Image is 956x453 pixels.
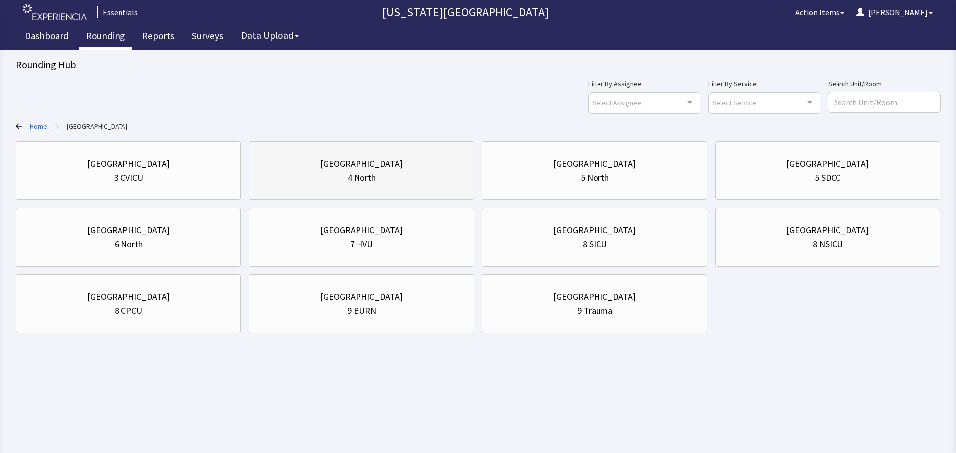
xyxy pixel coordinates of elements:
[815,171,840,184] div: 5 SDCC
[79,25,132,50] a: Rounding
[348,171,376,184] div: 4 North
[320,223,403,237] div: [GEOGRAPHIC_DATA]
[350,237,373,251] div: 7 HVU
[87,157,170,171] div: [GEOGRAPHIC_DATA]
[17,25,76,50] a: Dashboard
[67,121,127,131] a: Clarkson Hospital
[87,290,170,304] div: [GEOGRAPHIC_DATA]
[115,304,142,318] div: 8 CPCU
[347,304,376,318] div: 9 BURN
[577,304,612,318] div: 9 Trauma
[786,223,869,237] div: [GEOGRAPHIC_DATA]
[786,157,869,171] div: [GEOGRAPHIC_DATA]
[87,223,170,237] div: [GEOGRAPHIC_DATA]
[553,157,636,171] div: [GEOGRAPHIC_DATA]
[184,25,231,50] a: Surveys
[588,78,700,90] label: Filter By Assignee
[97,6,138,18] div: Essentials
[236,26,305,45] button: Data Upload
[553,223,636,237] div: [GEOGRAPHIC_DATA]
[142,4,789,20] p: [US_STATE][GEOGRAPHIC_DATA]
[850,2,939,22] button: [PERSON_NAME]
[16,58,940,72] div: Rounding Hub
[581,171,609,184] div: 5 North
[23,4,87,21] img: experiencia_logo.png
[320,157,403,171] div: [GEOGRAPHIC_DATA]
[789,2,850,22] button: Action Items
[55,116,59,136] span: >
[135,25,182,50] a: Reports
[30,121,47,131] a: Home
[553,290,636,304] div: [GEOGRAPHIC_DATA]
[114,171,143,184] div: 3 CVICU
[828,92,940,112] input: Search Unit/Room
[115,237,143,251] div: 6 North
[828,78,940,90] label: Search Unit/Room
[593,97,641,108] span: Select Assignee
[583,237,607,251] div: 8 SICU
[713,97,756,108] span: Select Service
[320,290,403,304] div: [GEOGRAPHIC_DATA]
[813,237,843,251] div: 8 NSICU
[708,78,820,90] label: Filter By Service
